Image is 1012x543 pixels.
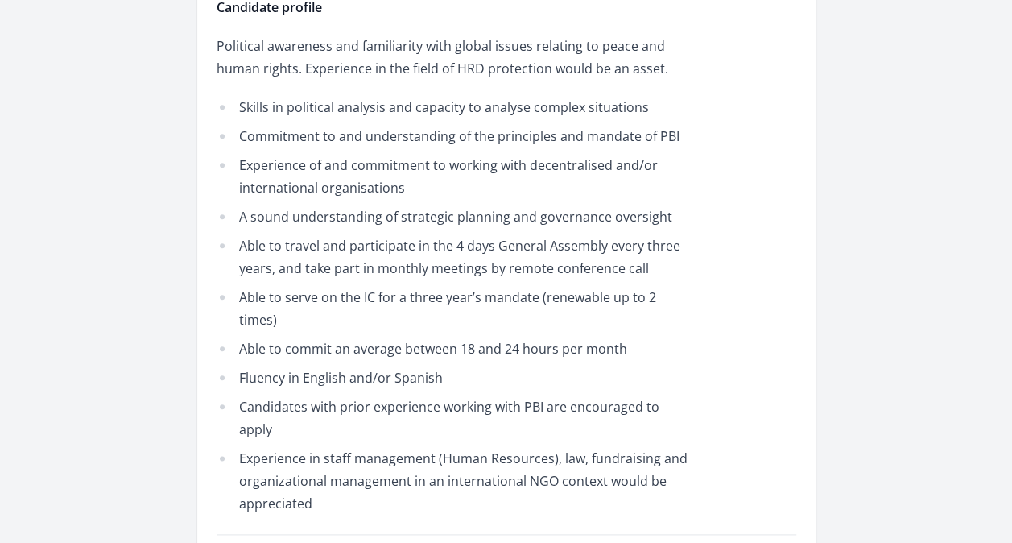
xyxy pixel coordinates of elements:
[217,286,688,331] li: Able to serve on the IC for a three year’s mandate (renewable up to 2 times)
[217,367,688,389] li: Fluency in English and/or Spanish
[217,96,688,118] li: Skills in political analysis and capacity to analyse complex situations
[217,234,688,280] li: Able to travel and participate in the 4 days General Assembly every three years, and take part in...
[217,35,688,80] p: Political awareness and familiarity with global issues relating to peace and human rights. Experi...
[217,396,688,441] li: Candidates with prior experience working with PBI are encouraged to apply
[217,205,688,228] li: A sound understanding of strategic planning and governance oversight
[217,338,688,360] li: Able to commit an average between 18 and 24 hours per month
[217,125,688,147] li: Commitment to and understanding of the principles and mandate of PBI
[217,154,688,199] li: Experience of and commitment to working with decentralised and/or international organisations
[217,447,688,515] li: Experience in staff management (Human Resources), law, fundraising and organizational management ...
